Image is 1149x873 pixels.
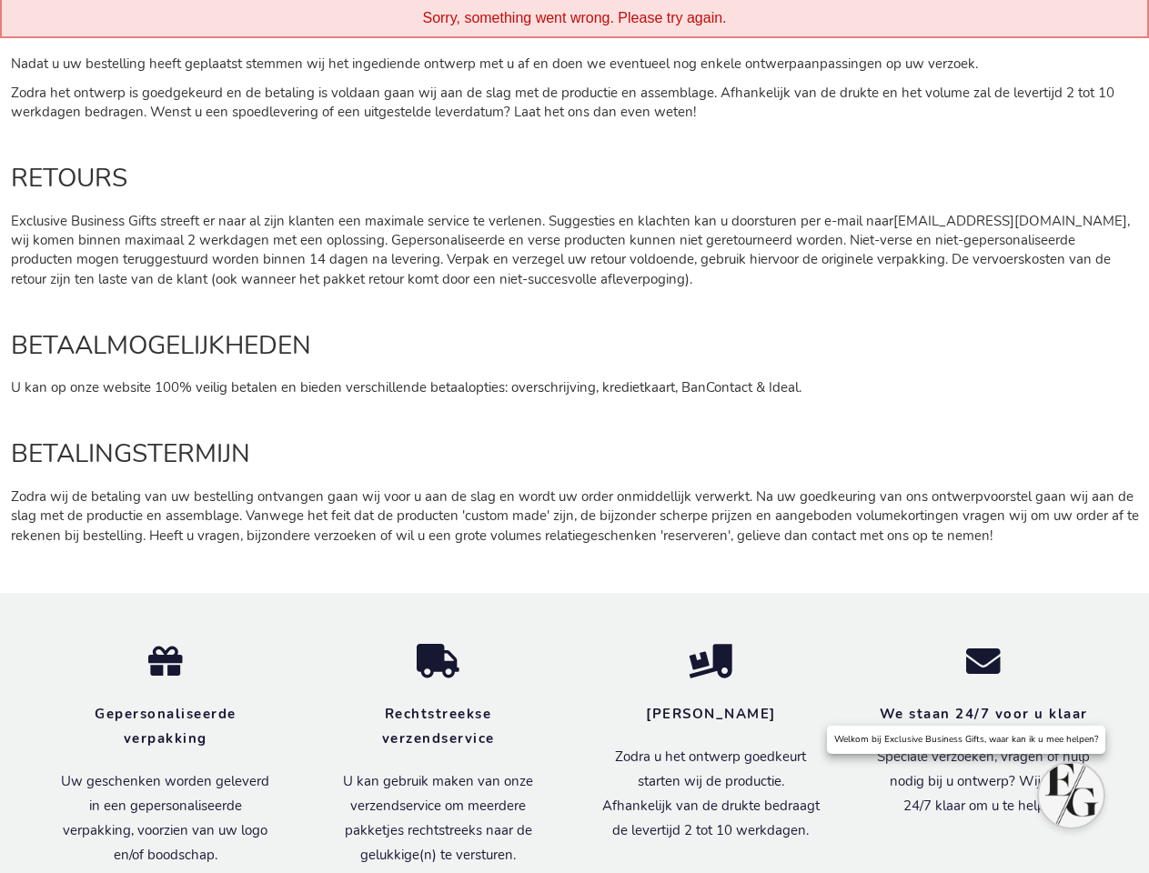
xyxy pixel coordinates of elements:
span: U kan op onze website 100% veilig betalen en bieden verschillende betaalopties: overschrijving, k... [11,378,801,396]
strong: Gepersonaliseerde verpakking [95,705,237,748]
span: Nadat u uw bestelling heeft geplaatst stemmen wij het ingediende ontwerp met u af en doen we even... [11,55,978,73]
h2: RETOURS [11,165,1139,193]
strong: Rechtstreekse verzendservice [382,705,495,748]
span: Zodra wij de betaling van uw bestelling ontvangen gaan wij voor u aan de slag en wordt uw order o... [11,487,1139,545]
strong: We staan 24/7 voor u klaar [880,705,1088,723]
strong: [PERSON_NAME] [646,705,776,723]
p: Speciale verzoeken, vragen of hulp nodig bij u ontwerp? Wij staan 24/7 klaar om u te helpen! [874,745,1093,818]
span: Sorry, something went wrong. Please try again. [422,10,726,25]
p: Uw geschenken worden geleverd in een gepersonaliseerde verpakking, voorzien van uw logo en/of boo... [56,769,275,868]
p: U kan gebruik maken van onze verzendservice om meerdere pakketjes rechtstreeks naar de gelukkige(... [329,769,548,868]
span: Zodra het ontwerp is goedgekeurd en de betaling is voldaan gaan wij aan de slag met de productie ... [11,84,1114,121]
h2: BETAALMOGELIJKHEDEN [11,332,1139,360]
p: Zodra u het ontwerp goedkeurt starten wij de productie. Afhankelijk van de drukte bedraagt de lev... [602,745,821,843]
h2: BETALINGSTERMIJN [11,440,1139,468]
p: Exclusive Business Gifts streeft er naar al zijn klanten een maximale service te verlenen. Sugges... [11,212,1139,290]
